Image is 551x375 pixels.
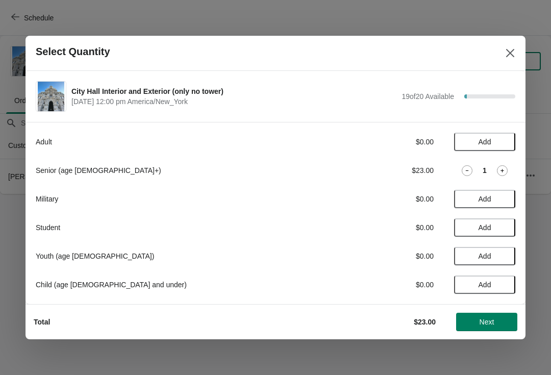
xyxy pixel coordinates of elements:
div: Youth (age [DEMOGRAPHIC_DATA]) [36,251,319,261]
div: $23.00 [339,165,434,176]
strong: Total [34,318,50,326]
span: Add [479,195,491,203]
button: Add [454,247,515,265]
span: Add [479,138,491,146]
div: Military [36,194,319,204]
strong: 1 [483,165,487,176]
div: Senior (age [DEMOGRAPHIC_DATA]+) [36,165,319,176]
span: 19 of 20 Available [402,92,454,101]
button: Close [501,44,519,62]
span: Add [479,252,491,260]
button: Add [454,276,515,294]
div: $0.00 [339,251,434,261]
div: $0.00 [339,280,434,290]
div: Adult [36,137,319,147]
div: Student [36,222,319,233]
button: Next [456,313,517,331]
button: Add [454,133,515,151]
button: Add [454,218,515,237]
span: Next [480,318,494,326]
div: $0.00 [339,222,434,233]
img: City Hall Interior and Exterior (only no tower) | | September 17 | 12:00 pm America/New_York [38,82,65,111]
div: $0.00 [339,137,434,147]
span: [DATE] 12:00 pm America/New_York [71,96,396,107]
strong: $23.00 [414,318,436,326]
button: Add [454,190,515,208]
span: City Hall Interior and Exterior (only no tower) [71,86,396,96]
span: Add [479,223,491,232]
h2: Select Quantity [36,46,110,58]
span: Add [479,281,491,289]
div: Child (age [DEMOGRAPHIC_DATA] and under) [36,280,319,290]
div: $0.00 [339,194,434,204]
